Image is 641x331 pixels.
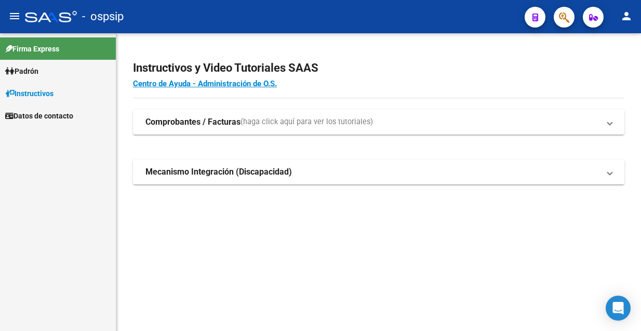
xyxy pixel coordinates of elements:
[145,166,292,178] strong: Mecanismo Integración (Discapacidad)
[145,116,241,128] strong: Comprobantes / Facturas
[606,296,631,321] div: Open Intercom Messenger
[133,79,277,88] a: Centro de Ayuda - Administración de O.S.
[620,10,633,22] mat-icon: person
[133,160,624,184] mat-expansion-panel-header: Mecanismo Integración (Discapacidad)
[133,58,624,78] h2: Instructivos y Video Tutoriales SAAS
[5,88,54,99] span: Instructivos
[5,43,59,55] span: Firma Express
[133,110,624,135] mat-expansion-panel-header: Comprobantes / Facturas(haga click aquí para ver los tutoriales)
[5,65,38,77] span: Padrón
[241,116,373,128] span: (haga click aquí para ver los tutoriales)
[82,5,124,28] span: - ospsip
[5,110,73,122] span: Datos de contacto
[8,10,21,22] mat-icon: menu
